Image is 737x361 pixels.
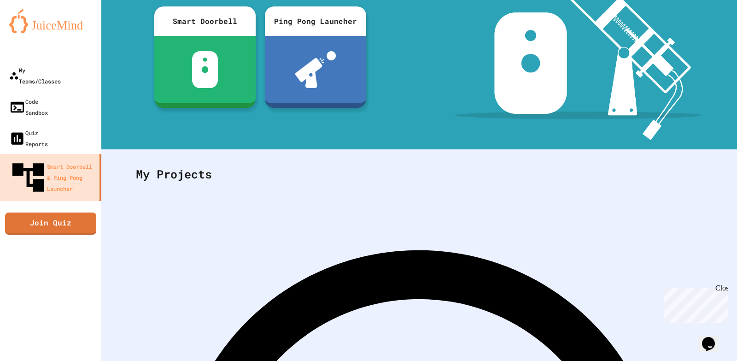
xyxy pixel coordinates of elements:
img: logo-orange.svg [9,9,92,33]
a: Join Quiz [5,213,96,235]
img: ppl-with-ball.png [295,51,336,88]
div: Quiz Reports [9,127,48,149]
div: My Projects [127,156,712,192]
div: Chat with us now!Close [4,4,64,59]
img: sdb-white.svg [192,51,218,88]
div: Smart Doorbell & Ping Pong Launcher [9,159,96,196]
div: Smart Doorbell [154,6,256,36]
div: Code Sandbox [9,96,48,118]
div: Ping Pong Launcher [265,6,366,36]
div: My Teams/Classes [9,65,61,87]
iframe: chat widget [698,324,728,352]
iframe: chat widget [661,284,728,323]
